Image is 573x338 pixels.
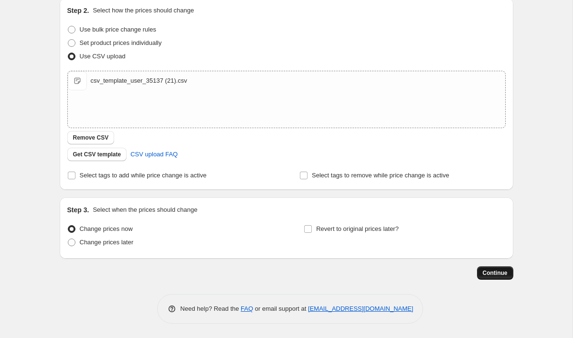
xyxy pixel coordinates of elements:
[180,305,241,312] span: Need help? Read the
[91,76,187,86] div: csv_template_user_35137 (21).csv
[80,39,162,46] span: Set product prices individually
[93,6,194,15] p: Select how the prices should change
[80,26,156,33] span: Use bulk price change rules
[80,53,126,60] span: Use CSV upload
[67,205,89,215] h2: Step 3.
[483,269,508,277] span: Continue
[477,266,513,280] button: Continue
[93,205,197,215] p: Select when the prices should change
[316,225,399,232] span: Revert to original prices later?
[125,147,183,162] a: CSV upload FAQ
[130,150,178,159] span: CSV upload FAQ
[308,305,413,312] a: [EMAIL_ADDRESS][DOMAIN_NAME]
[241,305,253,312] a: FAQ
[80,239,134,246] span: Change prices later
[73,134,109,142] span: Remove CSV
[80,225,133,232] span: Change prices now
[67,148,127,161] button: Get CSV template
[312,172,449,179] span: Select tags to remove while price change is active
[80,172,207,179] span: Select tags to add while price change is active
[67,6,89,15] h2: Step 2.
[73,151,121,158] span: Get CSV template
[253,305,308,312] span: or email support at
[67,131,115,144] button: Remove CSV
